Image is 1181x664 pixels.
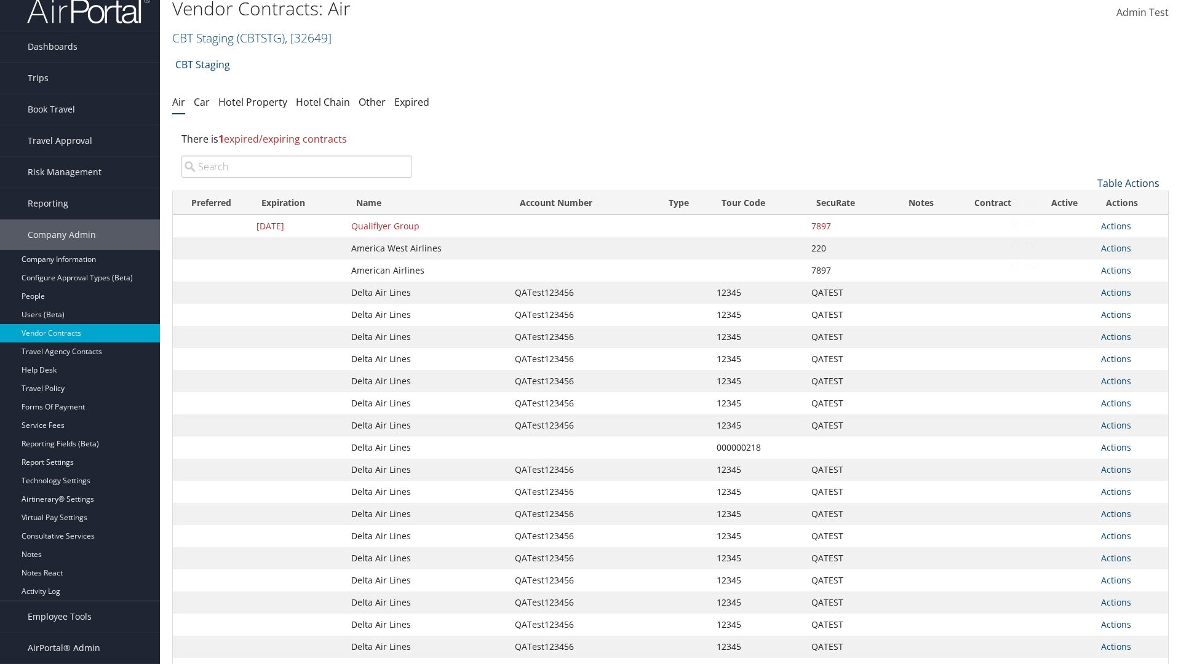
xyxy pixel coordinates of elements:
span: Travel Approval [28,125,92,156]
span: Book Travel [28,94,75,125]
a: 50 [1006,235,1168,256]
a: 100 [1006,256,1168,277]
span: Risk Management [28,157,101,188]
span: Reporting [28,188,68,219]
span: Trips [28,63,49,93]
span: Company Admin [28,219,96,250]
span: Dashboards [28,31,78,62]
a: 25 [1006,214,1168,235]
span: Employee Tools [28,601,92,632]
a: 10 [1006,193,1168,214]
span: AirPortal® Admin [28,633,100,663]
